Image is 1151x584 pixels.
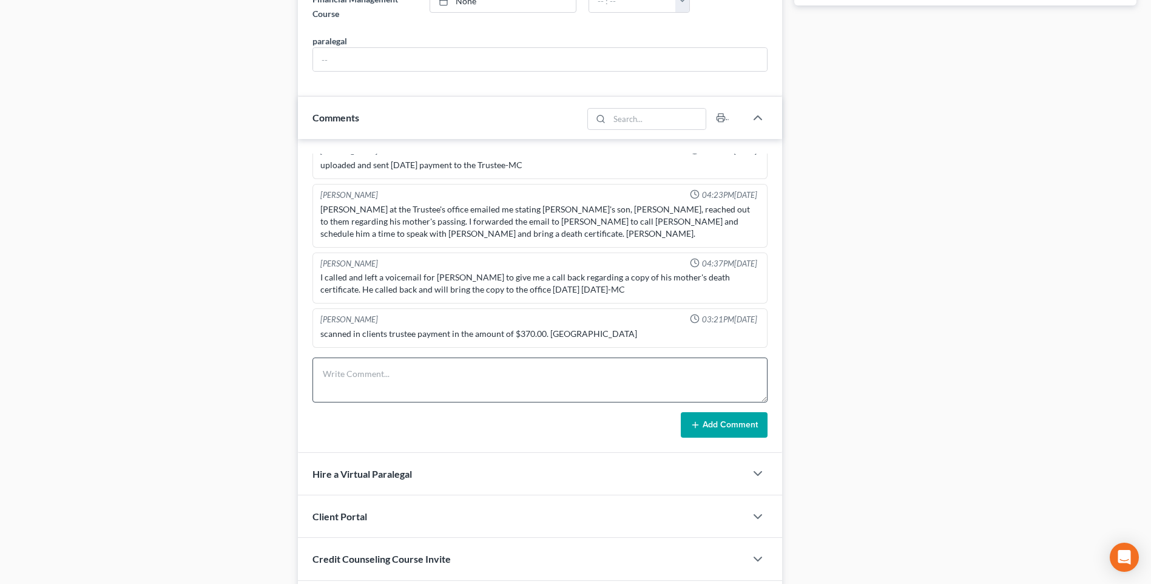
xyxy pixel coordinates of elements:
[1110,543,1139,572] div: Open Intercom Messenger
[320,271,760,296] div: I called and left a voicemail for [PERSON_NAME] to give me a call back regarding a copy of his mo...
[312,468,412,480] span: Hire a Virtual Paralegal
[320,258,378,270] div: [PERSON_NAME]
[681,412,768,438] button: Add Comment
[320,328,760,340] div: scanned in clients trustee payment in the amount of $370.00. [GEOGRAPHIC_DATA]
[702,189,757,201] span: 04:23PM[DATE]
[702,314,757,325] span: 03:21PM[DATE]
[320,189,378,201] div: [PERSON_NAME]
[320,203,760,240] div: [PERSON_NAME] at the Trustee's office emailed me stating [PERSON_NAME]'s son, [PERSON_NAME], reac...
[320,314,378,325] div: [PERSON_NAME]
[312,511,367,522] span: Client Portal
[320,159,760,171] div: uploaded and sent [DATE] payment to the Trustee-MC
[312,35,347,47] div: paralegal
[312,112,359,123] span: Comments
[609,109,706,129] input: Search...
[313,48,767,71] input: --
[702,258,757,270] span: 04:37PM[DATE]
[312,553,451,565] span: Credit Counseling Course Invite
